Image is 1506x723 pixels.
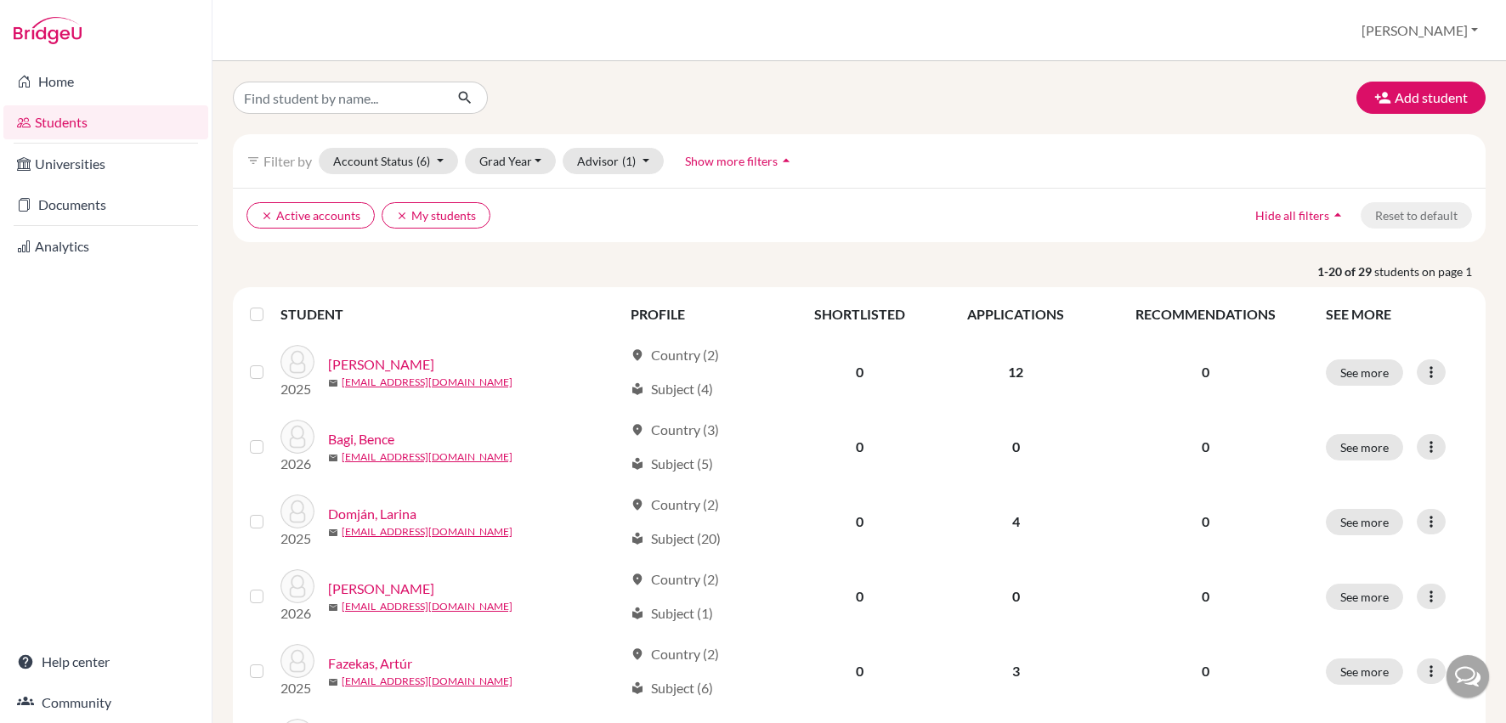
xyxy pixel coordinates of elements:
span: local_library [631,607,644,620]
span: (1) [622,154,636,168]
a: Documents [3,188,208,222]
button: Advisor(1) [563,148,664,174]
button: See more [1326,658,1403,685]
th: STUDENT [280,294,620,335]
span: mail [328,677,338,687]
p: 2025 [280,379,314,399]
td: 3 [936,634,1096,709]
td: 0 [784,335,936,410]
a: Help center [3,645,208,679]
p: 0 [1107,437,1305,457]
span: location_on [631,423,644,437]
td: 0 [936,559,1096,634]
p: 0 [1107,362,1305,382]
img: Eigler, András [280,569,314,603]
a: Students [3,105,208,139]
img: Domján, Larina [280,494,314,528]
a: [EMAIL_ADDRESS][DOMAIN_NAME] [342,674,512,689]
button: See more [1326,584,1403,610]
a: Universities [3,147,208,181]
td: 0 [784,410,936,484]
span: mail [328,602,338,613]
p: 2025 [280,528,314,549]
i: arrow_drop_up [1329,206,1346,223]
div: Country (2) [631,494,719,515]
div: Country (2) [631,569,719,590]
i: arrow_drop_up [778,152,795,169]
i: filter_list [246,154,260,167]
input: Find student by name... [233,82,444,114]
th: SEE MORE [1316,294,1479,335]
img: Bagi, Bence [280,420,314,454]
a: Analytics [3,229,208,263]
td: 0 [784,559,936,634]
div: Subject (6) [631,678,713,698]
span: location_on [631,348,644,362]
div: Subject (20) [631,528,721,549]
img: Antosz, Lea [280,345,314,379]
p: 0 [1107,511,1305,532]
button: Grad Year [465,148,557,174]
img: Bridge-U [14,17,82,44]
button: See more [1326,509,1403,535]
button: clearActive accounts [246,202,375,229]
i: clear [396,210,408,222]
th: APPLICATIONS [936,294,1096,335]
a: [EMAIL_ADDRESS][DOMAIN_NAME] [342,449,512,465]
strong: 1-20 of 29 [1317,263,1374,280]
td: 4 [936,484,1096,559]
button: clearMy students [382,202,490,229]
span: (6) [416,154,430,168]
span: Show more filters [685,154,778,168]
button: Reset to default [1361,202,1472,229]
span: Filter by [263,153,312,169]
button: Hide all filtersarrow_drop_up [1241,202,1361,229]
button: Add student [1356,82,1486,114]
a: [PERSON_NAME] [328,579,434,599]
td: 0 [784,634,936,709]
span: local_library [631,457,644,471]
div: Country (2) [631,644,719,664]
span: Hide all filters [1255,208,1329,223]
i: clear [261,210,273,222]
td: 0 [936,410,1096,484]
span: local_library [631,681,644,695]
span: local_library [631,382,644,396]
div: Subject (1) [631,603,713,624]
p: 2026 [280,603,314,624]
span: mail [328,378,338,388]
th: PROFILE [620,294,784,335]
p: 2026 [280,454,314,474]
div: Subject (4) [631,379,713,399]
th: RECOMMENDATIONS [1096,294,1316,335]
span: location_on [631,573,644,586]
button: Show more filtersarrow_drop_up [671,148,809,174]
a: Domján, Larina [328,504,416,524]
a: [EMAIL_ADDRESS][DOMAIN_NAME] [342,375,512,390]
a: [EMAIL_ADDRESS][DOMAIN_NAME] [342,599,512,614]
div: Country (3) [631,420,719,440]
span: location_on [631,498,644,511]
a: [PERSON_NAME] [328,354,434,375]
td: 0 [784,484,936,559]
span: mail [328,528,338,538]
p: 0 [1107,661,1305,681]
p: 0 [1107,586,1305,607]
p: 2025 [280,678,314,698]
button: See more [1326,359,1403,386]
span: mail [328,453,338,463]
a: [EMAIL_ADDRESS][DOMAIN_NAME] [342,524,512,539]
button: [PERSON_NAME] [1354,14,1486,47]
button: Account Status(6) [319,148,458,174]
div: Subject (5) [631,454,713,474]
a: Community [3,686,208,720]
td: 12 [936,335,1096,410]
a: Bagi, Bence [328,429,394,449]
div: Country (2) [631,345,719,365]
span: location_on [631,647,644,661]
img: Fazekas, Artúr [280,644,314,678]
button: See more [1326,434,1403,460]
th: SHORTLISTED [784,294,936,335]
span: local_library [631,532,644,545]
a: Home [3,65,208,99]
